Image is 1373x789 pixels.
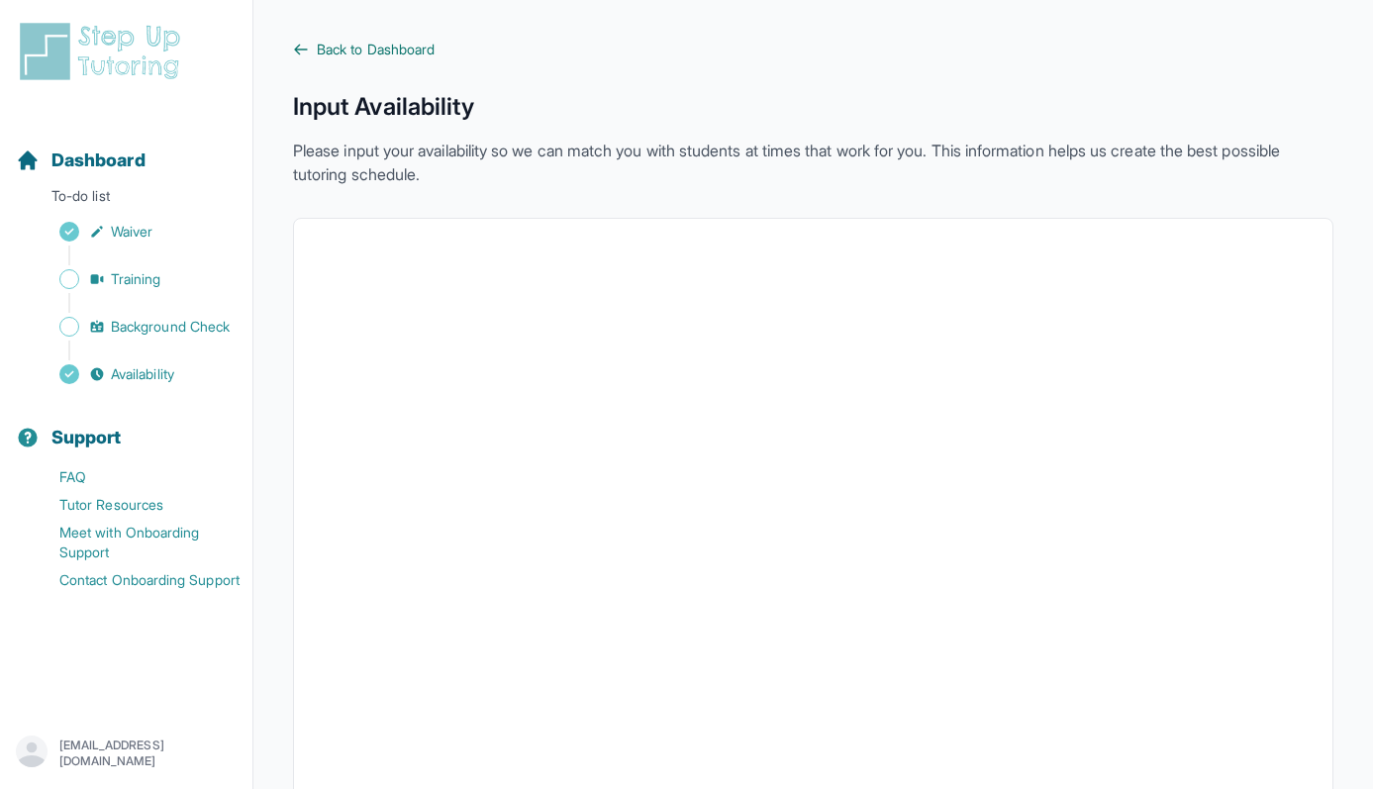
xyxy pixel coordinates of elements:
[16,491,252,519] a: Tutor Resources
[16,463,252,491] a: FAQ
[8,392,245,459] button: Support
[8,115,245,182] button: Dashboard
[16,313,252,341] a: Background Check
[8,186,245,214] p: To-do list
[59,738,237,769] p: [EMAIL_ADDRESS][DOMAIN_NAME]
[16,147,146,174] a: Dashboard
[293,40,1333,59] a: Back to Dashboard
[111,317,230,337] span: Background Check
[111,364,174,384] span: Availability
[16,519,252,566] a: Meet with Onboarding Support
[111,269,161,289] span: Training
[317,40,435,59] span: Back to Dashboard
[111,222,152,242] span: Waiver
[16,265,252,293] a: Training
[16,360,252,388] a: Availability
[16,736,237,771] button: [EMAIL_ADDRESS][DOMAIN_NAME]
[51,424,122,451] span: Support
[16,20,192,83] img: logo
[16,566,252,594] a: Contact Onboarding Support
[293,91,1333,123] h1: Input Availability
[293,139,1333,186] p: Please input your availability so we can match you with students at times that work for you. This...
[16,218,252,246] a: Waiver
[51,147,146,174] span: Dashboard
